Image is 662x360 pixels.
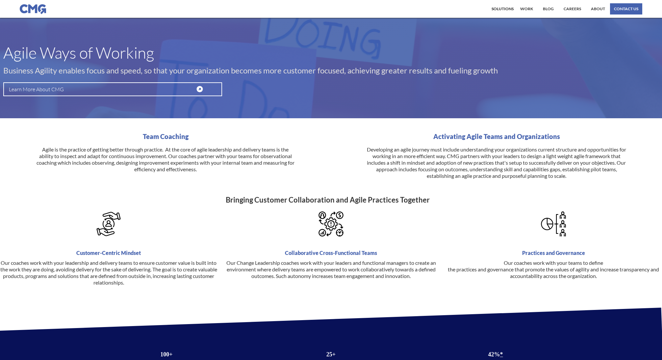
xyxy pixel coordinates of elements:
[562,3,583,14] a: Careers
[492,7,514,11] div: Solutions
[541,3,555,14] a: BLOG
[445,250,662,256] h3: Practices and Governance
[445,260,662,279] p: Our coaches work with your teams to define the practices and governance that promote the values o...
[3,82,222,96] a: Learn More About CMG
[614,7,638,11] div: Contact us
[222,260,440,279] p: Our Change Leadership coaches work with your leaders and functional managers to create an environ...
[36,140,295,179] p: Agile is the practice of getting better through practice. At the core of agile leadership and del...
[326,350,336,358] h4: 25+
[519,3,535,14] a: work
[488,350,503,358] h4: 42%
[222,250,440,256] h3: Collaborative Cross-Functional Teams
[3,65,518,76] p: Business Agility enables focus and speed, so that your organization becomes more customer focused...
[589,3,607,14] a: About
[433,133,560,140] h3: Activating Agile Teams and Organizations
[3,47,550,59] h1: Agile Ways of Working
[143,133,189,140] h3: Team Coaching
[367,140,626,179] p: Developing an agile journey must include understanding your organizations current structure and o...
[160,350,172,358] h4: 100+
